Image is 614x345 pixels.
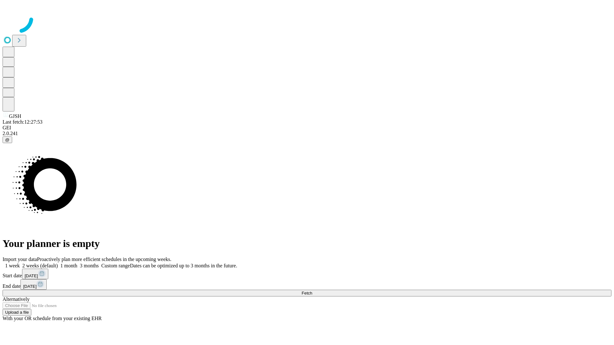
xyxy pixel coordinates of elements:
[3,257,37,262] span: Import your data
[3,131,611,136] div: 2.0.241
[3,290,611,296] button: Fetch
[3,279,611,290] div: End date
[3,125,611,131] div: GEI
[101,263,130,268] span: Custom range
[3,296,29,302] span: Alternatively
[60,263,77,268] span: 1 month
[3,119,43,125] span: Last fetch: 12:27:53
[5,137,10,142] span: @
[302,291,312,295] span: Fetch
[23,284,36,289] span: [DATE]
[5,263,20,268] span: 1 week
[3,238,611,249] h1: Your planner is empty
[9,113,21,119] span: GJSH
[3,316,102,321] span: With your OR schedule from your existing EHR
[80,263,99,268] span: 3 months
[3,136,12,143] button: @
[37,257,171,262] span: Proactively plan more efficient schedules in the upcoming weeks.
[22,263,58,268] span: 2 weeks (default)
[3,269,611,279] div: Start date
[25,273,38,278] span: [DATE]
[22,269,48,279] button: [DATE]
[3,309,31,316] button: Upload a file
[20,279,47,290] button: [DATE]
[130,263,237,268] span: Dates can be optimized up to 3 months in the future.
